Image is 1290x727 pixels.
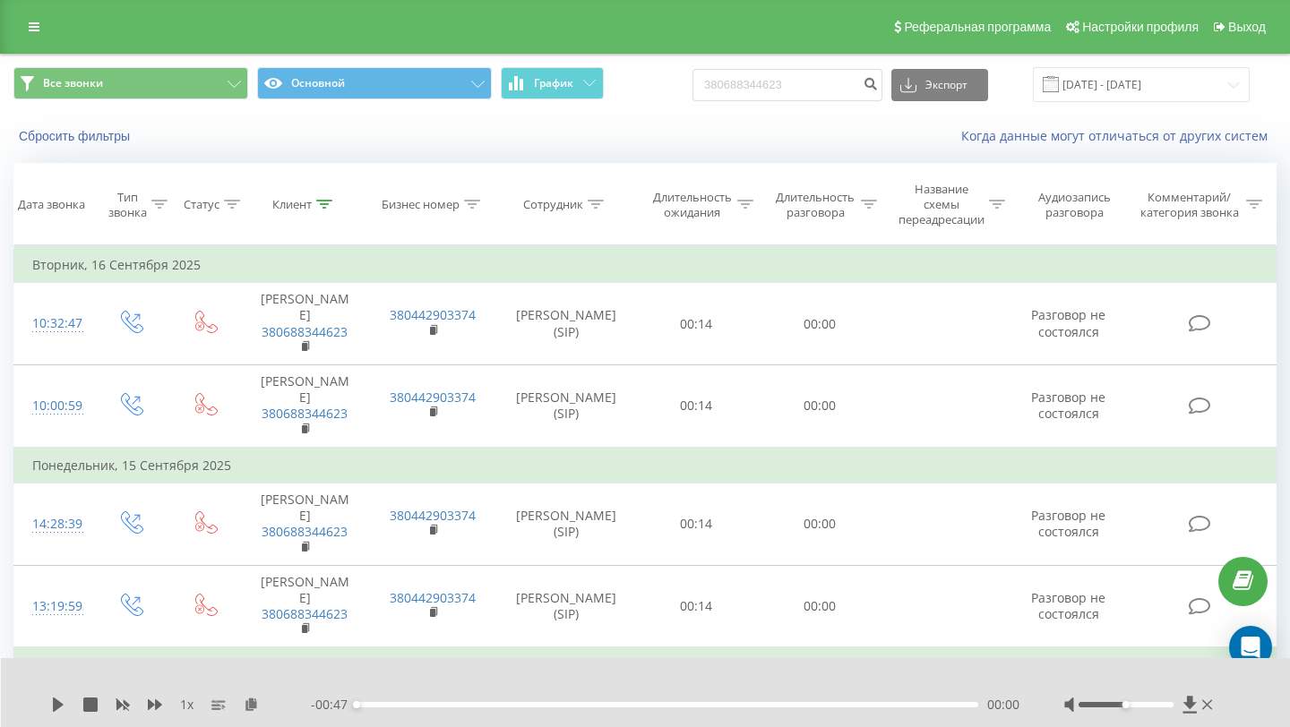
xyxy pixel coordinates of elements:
[262,323,348,340] a: 380688344623
[241,283,369,365] td: [PERSON_NAME]
[523,197,583,212] div: Сотрудник
[32,507,75,542] div: 14:28:39
[1031,389,1105,422] span: Разговор не состоялся
[108,190,147,220] div: Тип звонка
[758,283,881,365] td: 00:00
[758,483,881,565] td: 00:00
[43,76,103,90] span: Все звонки
[904,20,1051,34] span: Реферальная программа
[272,197,312,212] div: Клиент
[501,67,604,99] button: График
[635,365,759,448] td: 00:14
[32,389,75,423] div: 10:00:59
[651,190,734,220] div: Длительность ожидания
[497,365,635,448] td: [PERSON_NAME] (SIP)
[898,182,985,227] div: Название схемы переадресации
[262,605,348,622] a: 380688344623
[534,77,573,90] span: График
[13,128,139,144] button: Сбросить фильтры
[497,565,635,647] td: [PERSON_NAME] (SIP)
[635,283,759,365] td: 00:14
[14,247,1277,283] td: Вторник, 16 Сентября 2025
[18,197,85,212] div: Дата звонка
[774,190,856,220] div: Длительность разговора
[353,701,360,708] div: Accessibility label
[262,523,348,540] a: 380688344623
[497,283,635,365] td: [PERSON_NAME] (SIP)
[987,696,1019,714] span: 00:00
[1031,306,1105,339] span: Разговор не состоялся
[180,696,193,714] span: 1 x
[241,565,369,647] td: [PERSON_NAME]
[1026,190,1123,220] div: Аудиозапись разговора
[32,589,75,624] div: 13:19:59
[257,67,492,99] button: Основной
[497,483,635,565] td: [PERSON_NAME] (SIP)
[1137,190,1242,220] div: Комментарий/категория звонка
[382,197,460,212] div: Бизнес номер
[184,197,219,212] div: Статус
[891,69,988,101] button: Экспорт
[1031,507,1105,540] span: Разговор не состоялся
[390,306,476,323] a: 380442903374
[1229,626,1272,669] div: Open Intercom Messenger
[311,696,357,714] span: - 00:47
[1228,20,1266,34] span: Выход
[1122,701,1130,708] div: Accessibility label
[262,405,348,422] a: 380688344623
[390,507,476,524] a: 380442903374
[1082,20,1199,34] span: Настройки профиля
[390,389,476,406] a: 380442903374
[635,565,759,647] td: 00:14
[32,306,75,341] div: 10:32:47
[635,483,759,565] td: 00:14
[14,448,1277,483] td: Понедельник, 15 Сентября 2025
[758,565,881,647] td: 00:00
[390,589,476,606] a: 380442903374
[241,365,369,448] td: [PERSON_NAME]
[13,67,248,99] button: Все звонки
[241,483,369,565] td: [PERSON_NAME]
[14,647,1277,683] td: Суббота, 13 Сентября 2025
[961,127,1277,144] a: Когда данные могут отличаться от других систем
[1031,589,1105,622] span: Разговор не состоялся
[758,365,881,448] td: 00:00
[692,69,882,101] input: Поиск по номеру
